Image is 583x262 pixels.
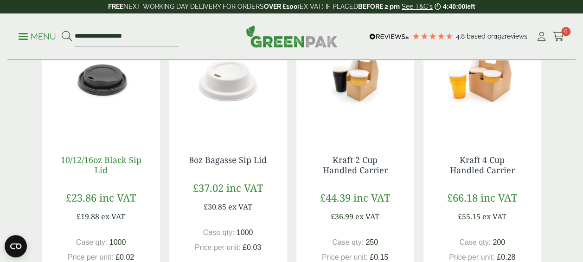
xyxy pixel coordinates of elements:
[458,211,480,221] span: £55.15
[5,235,27,257] button: Open CMP widget
[459,238,491,246] span: Case qty:
[353,190,390,204] span: inc VAT
[536,32,547,41] i: My Account
[228,201,252,211] span: ex VAT
[322,253,368,261] span: Price per unit:
[76,238,108,246] span: Case qty:
[66,190,96,204] span: £23.86
[77,211,99,221] span: £19.88
[456,33,467,40] span: 4.8
[331,211,353,221] span: £36.99
[195,243,241,251] span: Price per unit:
[203,228,235,236] span: Case qty:
[482,211,506,221] span: ex VAT
[369,33,410,40] img: REVIEWS.io
[323,154,388,175] a: Kraft 2 Cup Handled Carrier
[553,32,564,41] i: Cart
[412,32,454,40] div: 4.8 Stars
[108,3,123,10] strong: FREE
[19,31,56,42] p: Menu
[370,253,388,261] span: £0.15
[465,3,475,10] span: left
[497,253,515,261] span: £0.28
[189,154,267,165] a: 8oz Bagasse Sip Lid
[402,3,433,10] a: See T&C's
[443,3,465,10] span: 4:40:00
[101,211,125,221] span: ex VAT
[226,180,263,194] span: inc VAT
[320,190,351,204] span: £44.39
[42,20,160,136] img: 12 & 16oz Black Sip Lid
[115,253,134,261] span: £0.02
[246,25,338,47] img: GreenPak Supplies
[450,154,515,175] a: Kraft 4 Cup Handled Carrier
[480,190,517,204] span: inc VAT
[358,3,400,10] strong: BEFORE 2 pm
[467,33,495,40] span: Based on
[332,238,364,246] span: Case qty:
[365,238,378,246] span: 250
[423,20,541,136] img: 5430071A 4x Car WC Ang A
[169,20,287,136] img: 5330025 Bagasse Sip Lid fits 8oz
[505,33,527,40] span: reviews
[553,30,564,44] a: 0
[193,180,224,194] span: £37.02
[561,27,570,36] span: 0
[109,238,126,246] span: 1000
[355,211,379,221] span: ex VAT
[447,190,478,204] span: £66.18
[449,253,495,261] span: Price per unit:
[243,243,261,251] span: £0.03
[495,33,505,40] span: 192
[61,154,141,175] a: 10/12/16oz Black Sip Lid
[296,20,414,136] img: 5430070 2x Car WC Ang A
[19,31,56,40] a: Menu
[204,201,226,211] span: £30.85
[99,190,136,204] span: inc VAT
[264,3,298,10] strong: OVER £100
[68,253,114,261] span: Price per unit:
[237,228,253,236] span: 1000
[493,238,505,246] span: 200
